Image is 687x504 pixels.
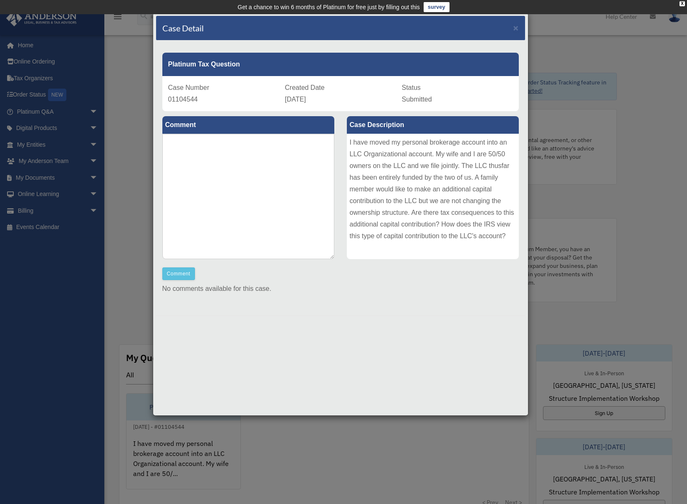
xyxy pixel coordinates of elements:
[162,116,334,134] label: Comment
[237,2,420,12] div: Get a chance to win 6 months of Platinum for free just by filling out this
[285,96,306,103] span: [DATE]
[162,283,519,295] p: No comments available for this case.
[424,2,450,12] a: survey
[679,1,685,6] div: close
[162,53,519,76] div: Platinum Tax Question
[513,23,519,33] span: ×
[168,84,210,91] span: Case Number
[347,116,519,134] label: Case Description
[162,267,195,280] button: Comment
[347,134,519,259] div: I have moved my personal brokerage account into an LLC Organizational account. My wife and I are ...
[162,22,204,34] h4: Case Detail
[402,96,432,103] span: Submitted
[513,23,519,32] button: Close
[402,84,421,91] span: Status
[168,96,198,103] span: 01104544
[285,84,325,91] span: Created Date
